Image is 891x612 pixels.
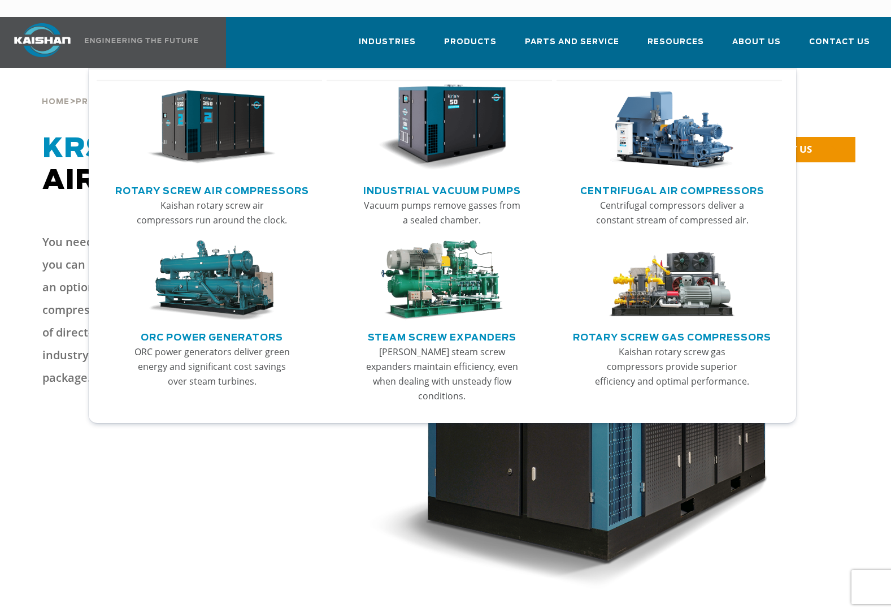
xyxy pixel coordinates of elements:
[444,27,497,66] a: Products
[362,344,523,403] p: [PERSON_NAME] steam screw expanders maintain efficiency, even when dealing with unsteady flow con...
[525,36,619,49] span: Parts and Service
[85,38,198,43] img: Engineering the future
[76,98,128,106] span: Products
[147,84,276,171] img: thumb-Rotary-Screw-Air-Compressors
[368,327,516,344] a: Steam Screw Expanders
[732,27,781,66] a: About Us
[132,344,293,389] p: ORC power generators deliver green energy and significant cost savings over steam turbines.
[147,240,276,321] img: thumb-ORC-Power-Generators
[573,327,771,344] a: Rotary Screw Gas Compressors
[809,36,870,49] span: Contact Us
[809,27,870,66] a: Contact Us
[141,327,283,344] a: ORC Power Generators
[76,96,128,106] a: Products
[42,231,318,389] p: You need a reliable source of compressed air that you can count on for years to come. Failure is ...
[608,84,737,171] img: thumb-Centrifugal-Air-Compressors
[608,240,737,321] img: thumb-Rotary-Screw-Gas-Compressors
[378,240,507,321] img: thumb-Steam-Screw-Expanders
[115,181,309,198] a: Rotary Screw Air Compressors
[359,36,416,49] span: Industries
[592,344,753,389] p: Kaishan rotary screw gas compressors provide superior efficiency and optimal performance.
[42,96,69,106] a: Home
[42,136,347,195] span: Air Compressors
[580,181,764,198] a: Centrifugal Air Compressors
[732,36,781,49] span: About Us
[647,36,704,49] span: Resources
[378,84,507,171] img: thumb-Industrial-Vacuum-Pumps
[42,136,286,163] span: KRSP Premium
[363,181,521,198] a: Industrial Vacuum Pumps
[525,27,619,66] a: Parts and Service
[362,198,523,227] p: Vacuum pumps remove gasses from a sealed chamber.
[444,36,497,49] span: Products
[42,68,297,111] div: > >
[132,198,293,227] p: Kaishan rotary screw air compressors run around the clock.
[592,198,753,227] p: Centrifugal compressors deliver a constant stream of compressed air.
[359,27,416,66] a: Industries
[647,27,704,66] a: Resources
[42,98,69,106] span: Home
